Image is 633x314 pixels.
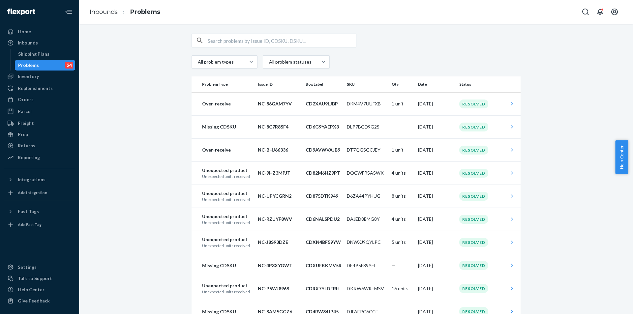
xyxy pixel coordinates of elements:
[202,167,253,174] p: Unexpected product
[415,208,457,231] td: [DATE]
[258,285,300,292] p: NC-P5WJ896S
[4,129,75,140] a: Prep
[258,170,300,176] p: NC-9HZ3MPJT
[344,115,389,138] td: DLP7BGD9G2S
[255,76,303,92] th: Issue ID
[459,192,488,201] div: Resolved
[18,96,34,103] div: Orders
[4,71,75,82] a: Inventory
[4,38,75,48] a: Inbounds
[258,193,300,199] p: NC-UPYCGRN2
[4,174,75,185] button: Integrations
[202,147,253,153] p: Over-receive
[18,131,28,138] div: Prep
[202,243,253,248] p: Unexpected units received
[306,170,342,176] p: CD82M6HZ9PT
[306,193,342,199] p: CD875DTK949
[4,296,75,306] button: Give Feedback
[7,9,35,15] img: Flexport logo
[202,262,253,269] p: Missing CDSKU
[4,83,75,94] a: Replenishments
[18,286,45,293] div: Help Center
[344,254,389,277] td: DE4P5F89YEL
[303,76,344,92] th: Box Label
[18,298,50,304] div: Give Feedback
[415,231,457,254] td: [DATE]
[344,185,389,208] td: D6ZA44PYHUG
[344,277,389,300] td: DKKW6WREMSV
[4,106,75,117] a: Parcel
[459,284,488,293] div: Resolved
[18,264,37,271] div: Settings
[389,208,415,231] td: 4 units
[306,285,342,292] p: CDRX7YLDERH
[306,124,342,130] p: CD6G9YAEPX3
[208,34,356,47] input: Search problems by Issue ID, CDSKU, DSKU...
[18,73,39,80] div: Inventory
[344,138,389,161] td: DT7QGSGCJEY
[18,62,39,69] div: Problems
[459,261,488,270] div: Resolved
[192,76,255,92] th: Problem Type
[608,5,621,18] button: Open account menu
[415,76,457,92] th: Date
[18,154,40,161] div: Reporting
[258,262,300,269] p: NC-4P3XYGWT
[344,92,389,115] td: DKM4V7UUFXB
[202,289,253,295] p: Unexpected units received
[18,120,34,127] div: Freight
[202,236,253,243] p: Unexpected product
[389,231,415,254] td: 5 units
[4,187,75,198] a: Add Integration
[258,100,300,107] p: NC-86GAM7YV
[389,138,415,161] td: 1 unit
[84,2,166,22] ol: breadcrumbs
[65,62,73,69] div: 24
[4,94,75,105] a: Orders
[4,118,75,128] a: Freight
[202,197,253,202] p: Unexpected units received
[306,239,342,245] p: CDXN4BF59YW
[593,5,607,18] button: Open notifications
[202,282,253,289] p: Unexpected product
[579,5,592,18] button: Open Search Box
[18,85,53,92] div: Replenishments
[18,40,38,46] div: Inbounds
[459,146,488,155] div: Resolved
[459,123,488,131] div: Resolved
[18,142,35,149] div: Returns
[459,169,488,178] div: Resolved
[268,59,269,65] input: All problem statuses
[18,108,32,115] div: Parcel
[18,208,39,215] div: Fast Tags
[459,215,488,224] div: Resolved
[415,185,457,208] td: [DATE]
[4,262,75,272] a: Settings
[18,222,42,227] div: Add Fast Tag
[18,275,52,282] div: Talk to Support
[202,213,253,220] p: Unexpected product
[4,26,75,37] a: Home
[130,8,160,15] a: Problems
[4,206,75,217] button: Fast Tags
[4,273,75,284] a: Talk to Support
[459,238,488,247] div: Resolved
[15,60,75,71] a: Problems24
[389,161,415,185] td: 4 units
[258,147,300,153] p: NC-BHJ66336
[306,147,342,153] p: CD9AVWVAJB9
[306,262,342,269] p: CDXUEKKMV5R
[18,28,31,35] div: Home
[4,284,75,295] a: Help Center
[18,51,49,57] div: Shipping Plans
[415,277,457,300] td: [DATE]
[4,140,75,151] a: Returns
[18,190,47,195] div: Add Integration
[62,5,75,18] button: Close Navigation
[258,216,300,222] p: NC-RZUYF8WV
[389,76,415,92] th: Qty
[202,100,253,107] p: Over-receive
[389,92,415,115] td: 1 unit
[615,140,628,174] button: Help Center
